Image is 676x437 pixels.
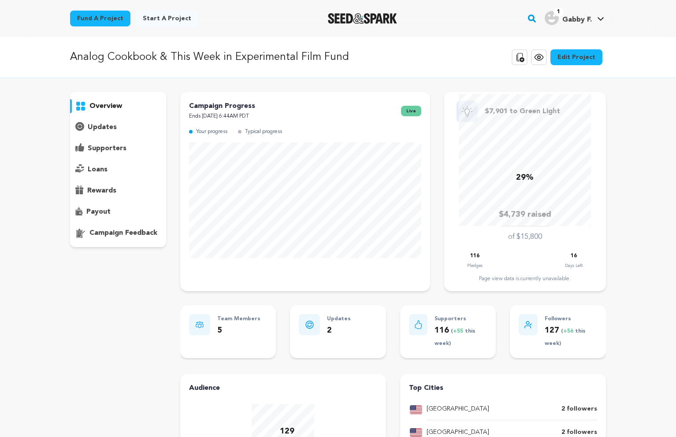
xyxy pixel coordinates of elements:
a: Seed&Spark Homepage [328,13,397,24]
button: rewards [70,184,166,198]
p: Followers [545,314,597,324]
p: Team Members [217,314,260,324]
p: overview [89,101,122,111]
p: 29% [516,171,534,184]
p: 127 [545,324,597,350]
p: supporters [88,143,126,154]
p: Updates [327,314,351,324]
button: overview [70,99,166,113]
span: +56 [563,329,575,334]
span: Gabby F.'s Profile [543,9,606,28]
p: Ends [DATE] 6:44AM PDT [189,111,255,122]
p: loans [88,164,108,175]
p: Typical progress [245,127,282,137]
p: Days Left [565,261,583,270]
p: rewards [87,185,116,196]
p: [GEOGRAPHIC_DATA] [427,404,489,415]
div: Gabby F.'s Profile [545,11,592,25]
button: supporters [70,141,166,156]
p: Supporters [435,314,487,324]
button: campaign feedback [70,226,166,240]
span: ( this week) [545,329,586,347]
button: payout [70,205,166,219]
img: user.png [545,11,559,25]
button: updates [70,120,166,134]
p: campaign feedback [89,228,157,238]
p: Campaign Progress [189,101,255,111]
a: Edit Project [550,49,602,65]
a: Start a project [136,11,198,26]
p: 5 [217,324,260,337]
p: 116 [470,251,479,261]
img: Seed&Spark Logo Dark Mode [328,13,397,24]
p: 2 [327,324,351,337]
p: Pledges [467,261,483,270]
h4: Top Cities [409,383,597,393]
button: loans [70,163,166,177]
span: 1 [553,7,564,16]
p: updates [88,122,117,133]
span: ( this week) [435,329,475,347]
p: 16 [571,251,577,261]
span: live [401,106,421,116]
h4: Audience [189,383,377,393]
p: payout [86,207,111,217]
p: Your progress [196,127,227,137]
p: Analog Cookbook & This Week in Experimental Film Fund [70,49,349,65]
p: of $15,800 [508,232,542,242]
div: Page view data is currently unavailable. [453,275,597,282]
a: Gabby F.'s Profile [543,9,606,25]
p: 116 [435,324,487,350]
p: 2 followers [561,404,597,415]
span: Gabby F. [562,16,592,23]
span: +55 [453,329,465,334]
a: Fund a project [70,11,130,26]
